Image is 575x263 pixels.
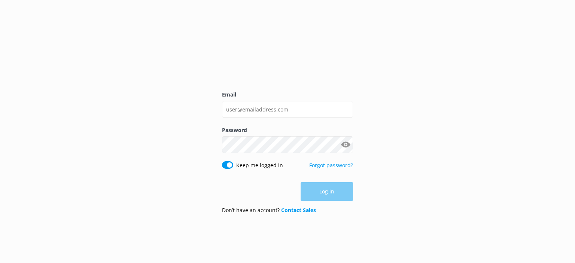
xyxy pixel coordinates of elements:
p: Don’t have an account? [222,206,316,214]
a: Contact Sales [281,207,316,214]
input: user@emailaddress.com [222,101,353,118]
a: Forgot password? [309,162,353,169]
label: Password [222,126,353,134]
label: Email [222,91,353,99]
button: Show password [338,137,353,152]
label: Keep me logged in [236,161,283,169]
